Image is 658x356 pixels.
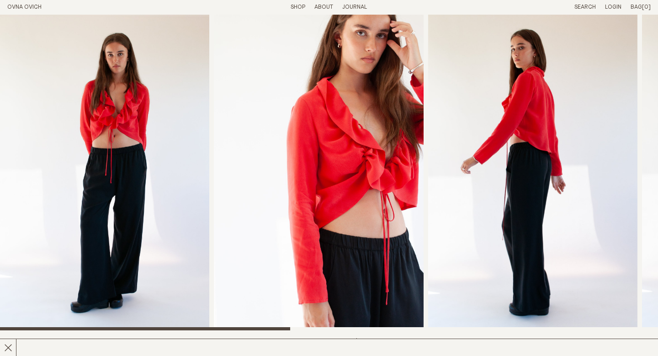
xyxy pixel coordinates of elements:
[214,15,423,330] div: 2 / 7
[314,4,333,11] summary: About
[355,338,380,344] span: $340.00
[214,15,423,330] img: Painter Pant
[342,4,367,10] a: Journal
[7,338,163,351] h2: Painter Pant
[7,4,42,10] a: Home
[291,4,305,10] a: Shop
[631,4,642,10] span: Bag
[428,15,637,330] img: Painter Pant
[574,4,596,10] a: Search
[428,15,637,330] div: 3 / 7
[605,4,621,10] a: Login
[642,4,651,10] span: [0]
